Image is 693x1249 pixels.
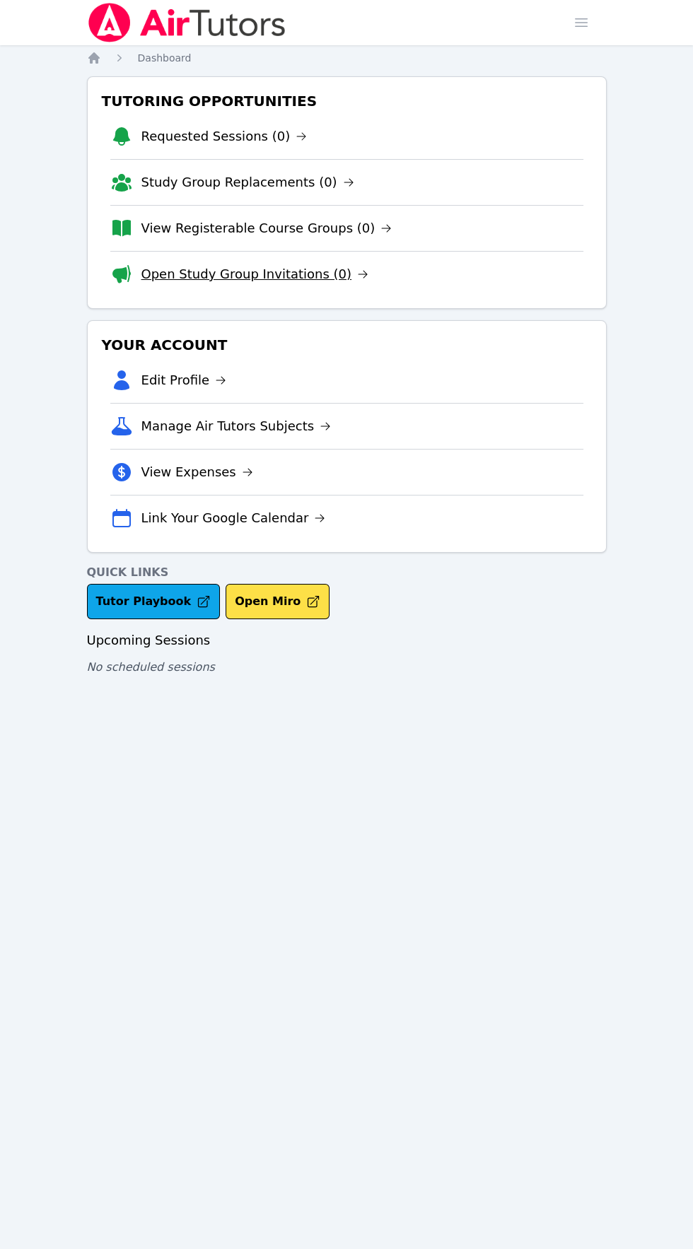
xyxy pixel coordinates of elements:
[141,462,253,482] a: View Expenses
[141,416,332,436] a: Manage Air Tutors Subjects
[141,172,354,192] a: Study Group Replacements (0)
[138,51,192,65] a: Dashboard
[87,660,215,674] span: No scheduled sessions
[87,51,607,65] nav: Breadcrumb
[138,52,192,64] span: Dashboard
[87,631,607,650] h3: Upcoming Sessions
[99,332,595,358] h3: Your Account
[87,564,607,581] h4: Quick Links
[87,584,221,619] a: Tutor Playbook
[226,584,330,619] button: Open Miro
[87,3,287,42] img: Air Tutors
[141,264,369,284] a: Open Study Group Invitations (0)
[141,218,392,238] a: View Registerable Course Groups (0)
[141,370,227,390] a: Edit Profile
[141,127,308,146] a: Requested Sessions (0)
[99,88,595,114] h3: Tutoring Opportunities
[141,508,326,528] a: Link Your Google Calendar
